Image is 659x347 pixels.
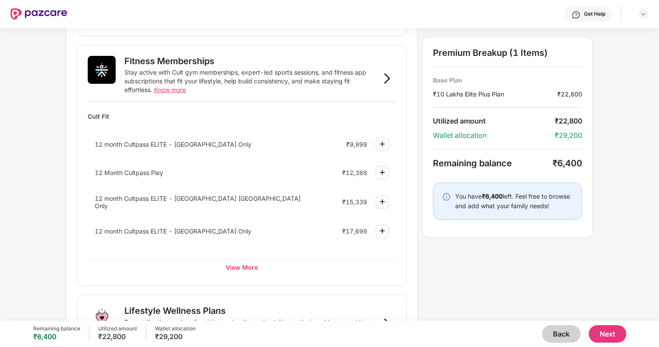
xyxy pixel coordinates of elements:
[98,332,137,341] div: ₹22,800
[377,167,388,178] img: svg+xml;base64,PHN2ZyBpZD0iUGx1cy0zMngzMiIgeG1sbnM9Imh0dHA6Ly93d3cudzMub3JnLzIwMDAvc3ZnIiB3aWR0aD...
[124,318,378,335] div: Personalized care plans for vision, maternity, and nutrition — designed to support long-term well...
[482,192,503,200] b: ₹6,400
[382,73,392,84] img: svg+xml;base64,PHN2ZyB3aWR0aD0iOSIgaGVpZ2h0PSIxNiIgdmlld0JveD0iMCAwIDkgMTYiIGZpbGw9Im5vbmUiIHhtbG...
[95,227,251,235] span: 12 month Cultpass ELITE - [GEOGRAPHIC_DATA] Only
[155,325,196,332] div: Wallet allocation
[33,332,80,341] div: ₹6,400
[342,198,367,206] div: ₹15,339
[95,141,251,148] span: 12 month Cultpass ELITE - [GEOGRAPHIC_DATA] Only
[154,86,186,93] span: Know more
[555,131,582,140] div: ₹29,200
[433,48,582,58] div: Premium Breakup (1 Items)
[124,68,378,94] div: Stay active with Cult gym memberships, expert-led sports sessions, and fitness app subscriptions ...
[382,319,392,329] img: svg+xml;base64,PHN2ZyB3aWR0aD0iOSIgaGVpZ2h0PSIxNiIgdmlld0JveD0iMCAwIDkgMTYiIGZpbGw9Im5vbmUiIHhtbG...
[433,131,555,140] div: Wallet allocation
[455,192,573,211] div: You have left. Feel free to browse and add what your family needs!
[377,226,388,236] img: svg+xml;base64,PHN2ZyBpZD0iUGx1cy0zMngzMiIgeG1sbnM9Imh0dHA6Ly93d3cudzMub3JnLzIwMDAvc3ZnIiB3aWR0aD...
[88,306,116,333] img: Lifestyle Wellness Plans
[88,259,396,275] div: View More
[342,227,367,235] div: ₹17,699
[557,89,582,99] div: ₹22,800
[442,192,451,201] img: svg+xml;base64,PHN2ZyBpZD0iSW5mby0yMHgyMCIgeG1sbnM9Imh0dHA6Ly93d3cudzMub3JnLzIwMDAvc3ZnIiB3aWR0aD...
[124,56,214,66] div: Fitness Memberships
[433,158,553,168] div: Remaining balance
[95,169,163,176] span: 12 Month Cultpass Play
[433,76,582,84] div: Base Plan
[95,195,301,210] span: 12 month Cultpass ELITE - [GEOGRAPHIC_DATA] [GEOGRAPHIC_DATA] Only
[98,325,137,332] div: Utilized amount
[555,117,582,126] div: ₹22,800
[589,325,626,343] button: Next
[155,332,196,341] div: ₹29,200
[433,89,557,99] div: ₹10 Lakhs Elite Plus Plan
[342,169,367,176] div: ₹12,389
[377,139,388,149] img: svg+xml;base64,PHN2ZyBpZD0iUGx1cy0zMngzMiIgeG1sbnM9Imh0dHA6Ly93d3cudzMub3JnLzIwMDAvc3ZnIiB3aWR0aD...
[553,158,582,168] div: ₹6,400
[346,141,367,148] div: ₹9,999
[88,56,116,84] img: Fitness Memberships
[542,325,580,343] button: Back
[584,10,605,17] div: Get Help
[572,10,580,19] img: svg+xml;base64,PHN2ZyBpZD0iSGVscC0zMngzMiIgeG1sbnM9Imh0dHA6Ly93d3cudzMub3JnLzIwMDAvc3ZnIiB3aWR0aD...
[33,325,80,332] div: Remaining balance
[377,196,388,207] img: svg+xml;base64,PHN2ZyBpZD0iUGx1cy0zMngzMiIgeG1sbnM9Imh0dHA6Ly93d3cudzMub3JnLzIwMDAvc3ZnIiB3aWR0aD...
[10,8,67,20] img: New Pazcare Logo
[433,117,555,126] div: Utilized amount
[640,10,647,17] img: svg+xml;base64,PHN2ZyBpZD0iRHJvcGRvd24tMzJ4MzIiIHhtbG5zPSJodHRwOi8vd3d3LnczLm9yZy8yMDAwL3N2ZyIgd2...
[124,306,226,316] div: Lifestyle Wellness Plans
[88,109,396,124] div: Cult Fit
